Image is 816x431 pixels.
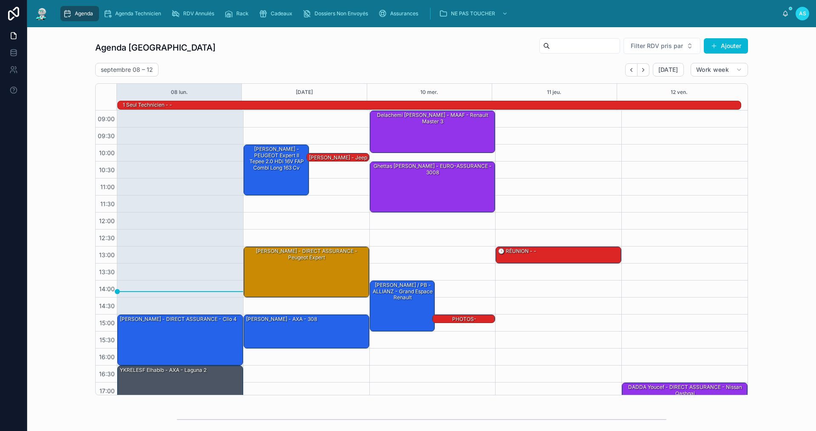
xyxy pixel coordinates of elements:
span: 12:30 [97,234,117,241]
button: 08 lun. [171,84,188,101]
span: 14:30 [97,302,117,309]
div: Ghettas [PERSON_NAME] - EURO-ASSURANCE - 3008 [370,162,495,212]
span: Agenda [75,10,93,17]
div: [PERSON_NAME] - DIRECT ASSURANCE - Peugeot expert [245,247,368,261]
div: YKRELESF elhabib - AXA - Laguna 2 [119,366,207,374]
span: 11:30 [98,200,117,207]
span: 14:00 [97,285,117,292]
span: 09:00 [96,115,117,122]
img: App logo [34,7,49,20]
div: 1 seul technicien - - [122,101,173,109]
span: AS [799,10,806,17]
span: Assurances [390,10,418,17]
button: Select Button [623,38,700,54]
div: 🕒 RÉUNION - - [497,247,537,255]
span: 09:30 [96,132,117,139]
div: PHOTOS-[PERSON_NAME] / TPANO - ALLIANZ - Grand espace Renault [433,315,495,323]
div: [PERSON_NAME] / PB - ALLIANZ - Grand espace Renault [371,281,434,301]
h1: Agenda [GEOGRAPHIC_DATA] [95,42,215,54]
span: 10:00 [97,149,117,156]
span: [DATE] [658,66,678,74]
span: 12:00 [97,217,117,224]
span: 15:00 [97,319,117,326]
div: [PERSON_NAME] - Jeep Renegade [307,153,369,162]
span: 13:00 [97,251,117,258]
div: scrollable content [56,4,782,23]
div: DADDA Youcef - DIRECT ASSURANCE - Nissan qashqai [622,383,747,416]
div: [PERSON_NAME] - PEUGEOT Expert II Tepee 2.0 HDi 16V FAP Combi long 163 cv [244,145,309,195]
div: [PERSON_NAME] - AXA - 308 [244,315,369,348]
span: Dossiers Non Envoyés [314,10,368,17]
button: 10 mer. [420,84,438,101]
span: 16:00 [97,353,117,360]
a: Assurances [376,6,424,21]
div: PHOTOS-[PERSON_NAME] / TPANO - ALLIANZ - Grand espace Renault [434,315,494,342]
a: RDV Annulés [169,6,220,21]
div: Ghettas [PERSON_NAME] - EURO-ASSURANCE - 3008 [371,162,495,176]
a: Dossiers Non Envoyés [300,6,374,21]
span: Cadeaux [271,10,292,17]
a: Agenda Technicien [101,6,167,21]
span: 11:00 [98,183,117,190]
span: Filter RDV pris par [631,42,683,50]
button: 12 ven. [671,84,688,101]
div: Delachemi [PERSON_NAME] - MAAF - Renault master 3 [370,111,495,153]
div: Delachemi [PERSON_NAME] - MAAF - Renault master 3 [371,111,495,125]
a: Rack [222,6,255,21]
div: [PERSON_NAME] - Jeep Renegade [308,154,368,168]
h2: septembre 08 – 12 [101,65,153,74]
button: Work week [691,63,748,77]
span: 15:30 [97,336,117,343]
div: [PERSON_NAME] / PB - ALLIANZ - Grand espace Renault [370,281,435,331]
button: 11 jeu. [547,84,561,101]
span: Work week [696,66,729,74]
div: [PERSON_NAME] - DIRECT ASSURANCE - Clio 4 [118,315,243,365]
span: Rack [236,10,249,17]
span: 13:30 [97,268,117,275]
span: 16:30 [97,370,117,377]
button: Back [625,63,637,77]
a: NE PAS TOUCHER [436,6,512,21]
button: [DATE] [653,63,684,77]
a: Cadeaux [256,6,298,21]
div: [PERSON_NAME] - PEUGEOT Expert II Tepee 2.0 HDi 16V FAP Combi long 163 cv [245,145,308,172]
div: [PERSON_NAME] - DIRECT ASSURANCE - Clio 4 [119,315,238,323]
span: 17:00 [97,387,117,394]
a: Agenda [60,6,99,21]
span: Agenda Technicien [115,10,161,17]
span: 10:30 [97,166,117,173]
div: [PERSON_NAME] - AXA - 308 [245,315,318,323]
div: DADDA Youcef - DIRECT ASSURANCE - Nissan qashqai [623,383,747,397]
span: NE PAS TOUCHER [451,10,495,17]
button: Next [637,63,649,77]
button: Ajouter [704,38,748,54]
button: [DATE] [296,84,313,101]
div: 🕒 RÉUNION - - [496,247,621,263]
div: [PERSON_NAME] - DIRECT ASSURANCE - Peugeot expert [244,247,369,297]
div: YKRELESF elhabib - AXA - Laguna 2 [118,366,243,416]
span: RDV Annulés [183,10,214,17]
